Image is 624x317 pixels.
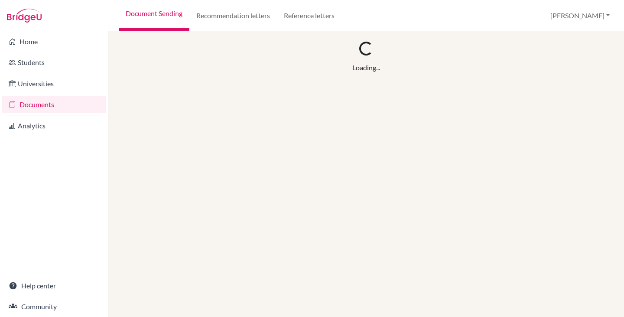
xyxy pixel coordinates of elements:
[2,298,106,315] a: Community
[7,9,42,23] img: Bridge-U
[2,54,106,71] a: Students
[2,277,106,294] a: Help center
[352,62,380,73] div: Loading...
[2,75,106,92] a: Universities
[546,7,614,24] button: [PERSON_NAME]
[2,96,106,113] a: Documents
[2,117,106,134] a: Analytics
[2,33,106,50] a: Home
